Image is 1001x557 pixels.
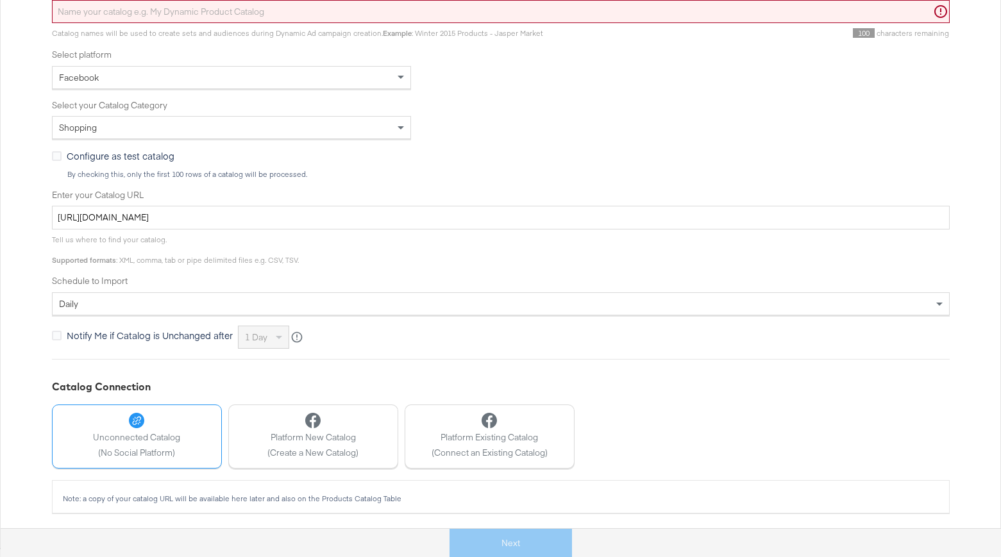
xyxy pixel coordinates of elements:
span: 1 day [245,331,267,343]
input: Enter Catalog URL, e.g. http://www.example.com/products.xml [52,206,950,229]
label: Enter your Catalog URL [52,189,950,201]
strong: Supported formats [52,255,116,265]
label: Schedule to Import [52,275,950,287]
span: daily [59,298,78,310]
button: Unconnected Catalog(No Social Platform) [52,404,222,469]
div: Note: a copy of your catalog URL will be available here later and also on the Products Catalog Table [62,494,939,503]
span: (No Social Platform) [93,447,180,459]
div: characters remaining [543,28,950,38]
div: Catalog Connection [52,379,950,394]
span: Tell us where to find your catalog. : XML, comma, tab or pipe delimited files e.g. CSV, TSV. [52,235,299,265]
span: Unconnected Catalog [93,431,180,444]
div: By checking this, only the first 100 rows of a catalog will be processed. [67,170,950,179]
span: Platform Existing Catalog [432,431,548,444]
span: Platform New Catalog [267,431,358,444]
span: (Create a New Catalog) [267,447,358,459]
label: Select platform [52,49,950,61]
span: Catalog names will be used to create sets and audiences during Dynamic Ad campaign creation. : Wi... [52,28,543,38]
strong: Example [383,28,412,38]
span: Notify Me if Catalog is Unchanged after [67,329,233,342]
span: (Connect an Existing Catalog) [432,447,548,459]
label: Select your Catalog Category [52,99,950,112]
span: Shopping [59,122,97,133]
span: Facebook [59,72,99,83]
span: Configure as test catalog [67,149,174,162]
button: Platform Existing Catalog(Connect an Existing Catalog) [405,404,575,469]
button: Platform New Catalog(Create a New Catalog) [228,404,398,469]
span: 100 [853,28,875,38]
